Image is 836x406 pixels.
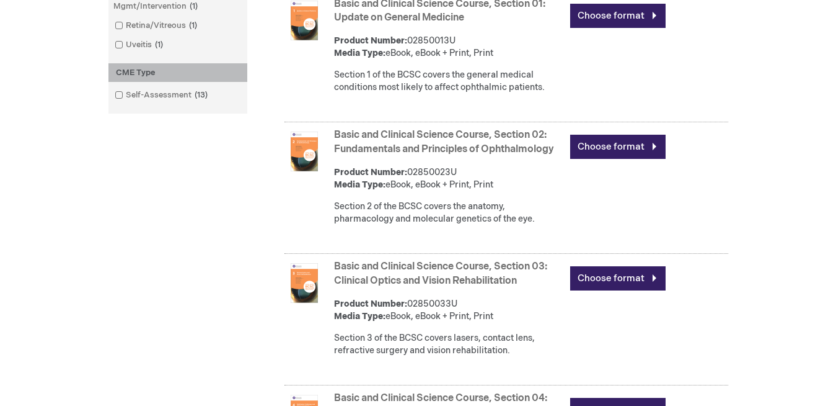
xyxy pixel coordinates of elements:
a: Choose format [570,4,666,28]
strong: Media Type: [334,48,385,58]
div: Section 2 of the BCSC covers the anatomy, pharmacology and molecular genetics of the eye. [334,201,564,225]
strong: Media Type: [334,311,385,322]
span: 13 [191,90,211,100]
strong: Product Number: [334,167,407,178]
div: 02850023U eBook, eBook + Print, Print [334,166,564,191]
a: Choose format [570,135,666,159]
span: 1 [187,1,201,11]
div: CME Type [108,63,247,83]
img: Basic and Clinical Science Course, Section 01: Update on General Medicine [284,1,324,40]
strong: Product Number: [334,35,407,46]
a: Choose format [570,266,666,291]
span: 1 [152,40,166,50]
a: Basic and Clinical Science Course, Section 02: Fundamentals and Principles of Ophthalmology [334,129,554,155]
img: Basic and Clinical Science Course, Section 03: Clinical Optics and Vision Rehabilitation [284,263,324,303]
div: Section 3 of the BCSC covers lasers, contact lens, refractive surgery and vision rehabilitation. [334,332,564,357]
strong: Product Number: [334,299,407,309]
strong: Media Type: [334,179,385,190]
div: Section 1 of the BCSC covers the general medical conditions most likely to affect ophthalmic pati... [334,69,564,94]
div: 02850013U eBook, eBook + Print, Print [334,35,564,60]
a: Self-Assessment13 [112,89,213,101]
img: Basic and Clinical Science Course, Section 02: Fundamentals and Principles of Ophthalmology [284,132,324,171]
a: Basic and Clinical Science Course, Section 03: Clinical Optics and Vision Rehabilitation [334,261,547,287]
a: Retina/Vitreous1 [112,20,202,32]
div: 02850033U eBook, eBook + Print, Print [334,298,564,323]
span: 1 [186,20,200,30]
a: Uveitis1 [112,39,168,51]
